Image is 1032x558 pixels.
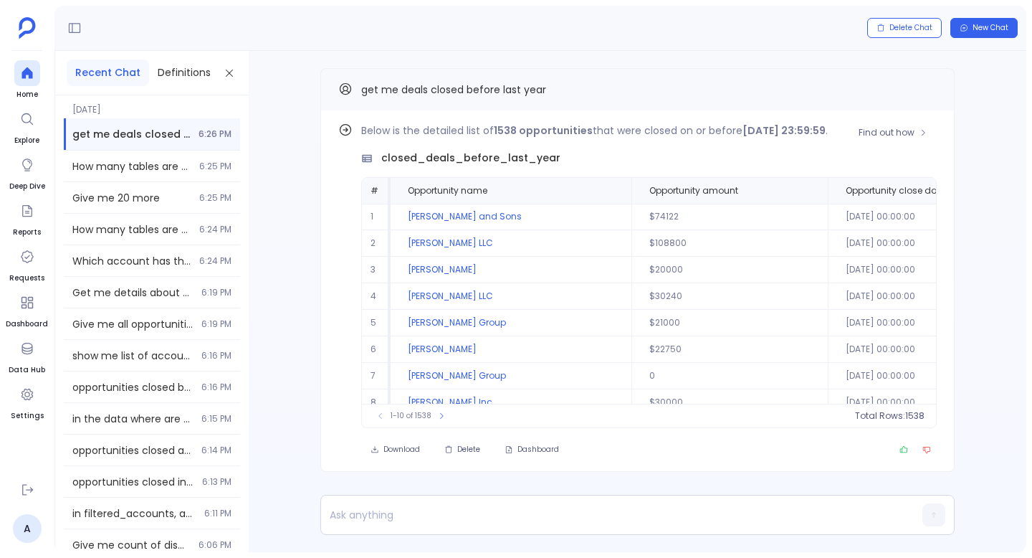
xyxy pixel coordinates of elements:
[201,350,231,361] span: 6:16 PM
[201,318,231,330] span: 6:19 PM
[517,445,559,455] span: Dashboard
[855,410,905,422] span: Total Rows:
[391,257,631,283] td: [PERSON_NAME]
[13,227,41,238] span: Reports
[6,290,48,330] a: Dashboard
[67,60,149,86] button: Recent Chat
[631,257,828,283] td: $20000
[9,364,45,376] span: Data Hub
[72,412,193,426] span: in the data where are all you can see this email : Sage_Crona@hotmail.com
[649,185,738,197] span: Opportunity amount
[849,122,937,143] button: Find out how
[631,310,828,336] td: $21000
[383,445,420,455] span: Download
[859,127,914,138] span: Find out how
[9,336,45,376] a: Data Hub
[391,283,631,310] td: [PERSON_NAME] LLC
[391,310,631,336] td: [PERSON_NAME] Group
[381,151,560,166] span: closed_deals_before_last_year
[9,181,45,192] span: Deep Dive
[362,283,391,310] td: 4
[905,410,924,422] span: 1538
[362,336,391,363] td: 6
[72,380,193,394] span: opportunities closed before last quarter.
[950,18,1018,38] button: New Chat
[391,363,631,389] td: [PERSON_NAME] Group
[361,122,937,139] p: Below is the detailed list of that were closed on or before .
[361,440,429,460] button: Download
[72,222,191,237] span: How many tables are disabled?
[14,60,40,100] a: Home
[742,123,826,138] strong: [DATE] 23:59:59
[11,382,44,422] a: Settings
[72,317,193,331] span: Give me all opportunities closed in the 1st quarter of 2019.
[72,538,190,552] span: Give me count of disabled tables
[204,508,231,519] span: 6:11 PM
[494,123,593,138] strong: 1538 opportunities
[201,382,231,393] span: 6:16 PM
[199,224,231,235] span: 6:24 PM
[14,135,40,146] span: Explore
[391,336,631,363] td: [PERSON_NAME]
[919,80,937,98] button: Copy
[72,443,193,458] span: opportunities closed after last quarter.
[199,128,231,140] span: 6:26 PM
[201,413,231,425] span: 6:15 PM
[371,184,378,197] span: #
[149,60,219,86] button: Definitions
[631,283,828,310] td: $30240
[631,389,828,416] td: $30000
[13,514,42,543] a: A
[361,82,546,97] span: get me deals closed before last year
[362,310,391,336] td: 5
[72,506,196,521] span: in filtered_accounts, add the associated users table data
[631,336,828,363] td: $22750
[362,389,391,416] td: 8
[201,445,231,456] span: 6:14 PM
[631,204,828,230] td: $74122
[391,410,431,422] span: 1-10 of 1538
[14,106,40,146] a: Explore
[72,349,193,363] span: show me list of accounts that are at-risk
[201,287,231,298] span: 6:19 PM
[202,476,231,488] span: 6:13 PM
[631,363,828,389] td: 0
[72,254,191,268] span: Which account has the lowest health score from above list and what are the risk signals
[9,152,45,192] a: Deep Dive
[199,255,231,267] span: 6:24 PM
[72,285,193,300] span: Get me details about Laurie. Under no circumstances should any sources or metrics be selected for...
[64,95,240,115] span: [DATE]
[362,257,391,283] td: 3
[6,318,48,330] span: Dashboard
[72,191,191,205] span: Give me 20 more
[391,230,631,257] td: [PERSON_NAME] LLC
[9,273,44,284] span: Requests
[72,159,191,174] span: How many tables are disabled?
[867,18,942,38] button: Delete Chat
[199,161,231,172] span: 6:25 PM
[14,89,40,100] span: Home
[19,17,36,39] img: petavue logo
[495,440,568,460] button: Dashboard
[72,475,193,489] span: opportunities closed in last quarter.
[889,23,932,33] span: Delete Chat
[846,185,945,197] span: Opportunity close date
[631,230,828,257] td: $108800
[391,204,631,230] td: [PERSON_NAME] and Sons
[408,185,487,197] span: Opportunity name
[72,127,190,141] span: get me deals closed before last year
[362,204,391,230] td: 1
[13,198,41,238] a: Reports
[457,445,480,455] span: Delete
[199,539,231,551] span: 6:06 PM
[391,389,631,416] td: [PERSON_NAME] Inc
[362,230,391,257] td: 2
[199,192,231,204] span: 6:25 PM
[11,410,44,422] span: Settings
[362,363,391,389] td: 7
[435,440,489,460] button: Delete
[9,244,44,284] a: Requests
[973,23,1008,33] span: New Chat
